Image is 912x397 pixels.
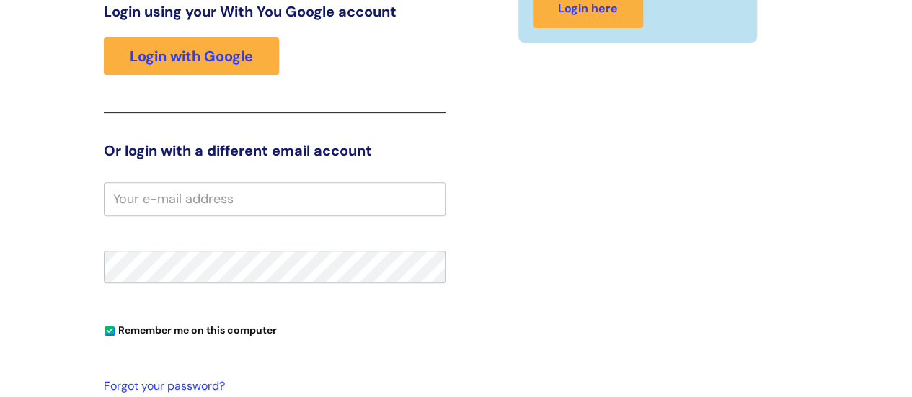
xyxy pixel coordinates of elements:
h3: Login using your With You Google account [104,3,446,20]
div: You can uncheck this option if you're logging in from a shared device [104,318,446,341]
input: Your e-mail address [104,182,446,215]
a: Login with Google [104,37,279,75]
h3: Or login with a different email account [104,142,446,159]
input: Remember me on this computer [105,326,115,336]
a: Forgot your password? [104,376,438,397]
label: Remember me on this computer [104,321,277,336]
